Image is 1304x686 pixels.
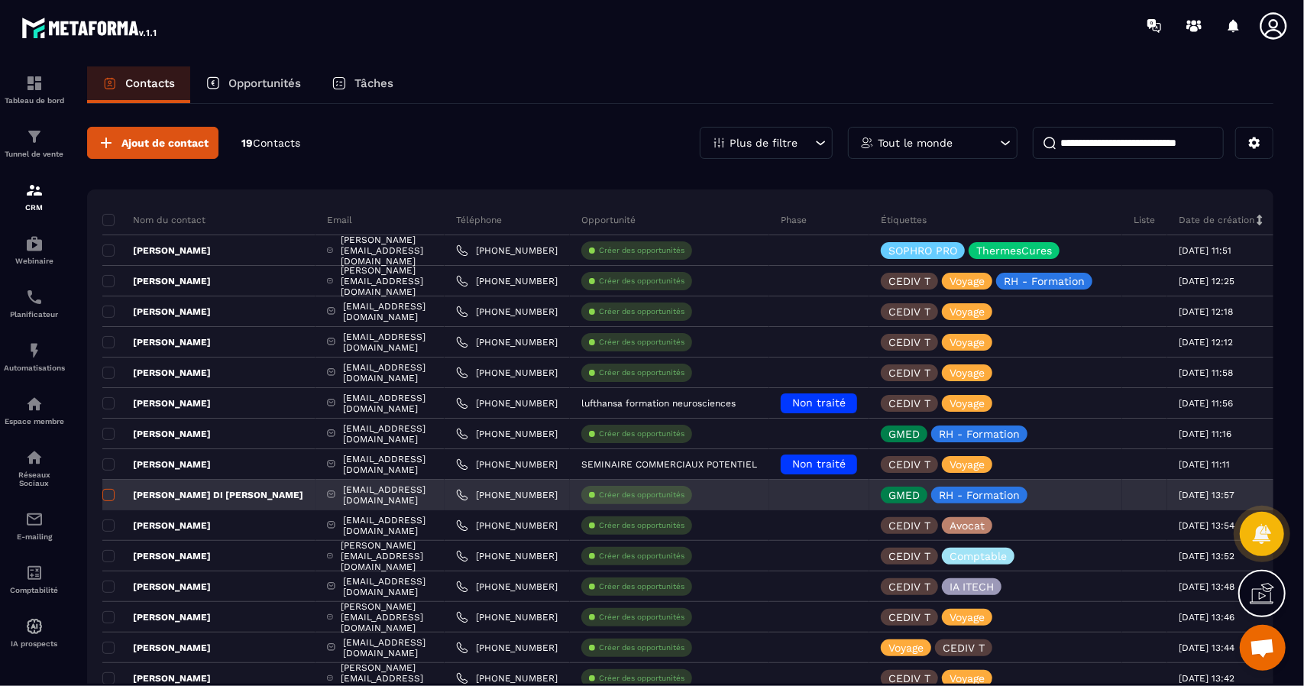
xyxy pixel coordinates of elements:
[456,244,558,257] a: [PHONE_NUMBER]
[4,203,65,212] p: CRM
[102,458,211,471] p: [PERSON_NAME]
[456,214,502,226] p: Téléphone
[1179,673,1234,684] p: [DATE] 13:42
[888,245,957,256] p: SOPHRO PRO
[943,642,985,653] p: CEDIV T
[888,551,930,561] p: CEDIV T
[599,551,684,561] p: Créer des opportunités
[4,639,65,648] p: IA prospects
[4,170,65,223] a: formationformationCRM
[456,428,558,440] a: [PHONE_NUMBER]
[950,612,985,623] p: Voyage
[939,429,1020,439] p: RH - Formation
[4,96,65,105] p: Tableau de bord
[888,367,930,378] p: CEDIV T
[581,398,736,409] p: lufthansa formation neurosciences
[1179,367,1233,378] p: [DATE] 11:58
[950,673,985,684] p: Voyage
[4,552,65,606] a: accountantaccountantComptabilité
[4,532,65,541] p: E-mailing
[599,520,684,531] p: Créer des opportunités
[102,367,211,379] p: [PERSON_NAME]
[976,245,1052,256] p: ThermesCures
[888,398,930,409] p: CEDIV T
[888,673,930,684] p: CEDIV T
[1179,490,1234,500] p: [DATE] 13:57
[1179,642,1234,653] p: [DATE] 13:44
[25,74,44,92] img: formation
[25,341,44,360] img: automations
[599,673,684,684] p: Créer des opportunités
[4,471,65,487] p: Réseaux Sociaux
[888,337,930,348] p: CEDIV T
[599,337,684,348] p: Créer des opportunités
[599,276,684,286] p: Créer des opportunités
[25,448,44,467] img: social-network
[950,276,985,286] p: Voyage
[888,276,930,286] p: CEDIV T
[881,214,927,226] p: Étiquettes
[1004,276,1085,286] p: RH - Formation
[792,396,846,409] span: Non traité
[888,520,930,531] p: CEDIV T
[1179,398,1233,409] p: [DATE] 11:56
[888,306,930,317] p: CEDIV T
[25,128,44,146] img: formation
[1179,245,1231,256] p: [DATE] 11:51
[1179,276,1234,286] p: [DATE] 12:25
[125,76,175,90] p: Contacts
[25,564,44,582] img: accountant
[241,136,300,150] p: 19
[950,306,985,317] p: Voyage
[456,672,558,684] a: [PHONE_NUMBER]
[888,490,920,500] p: GMED
[25,617,44,636] img: automations
[1179,337,1233,348] p: [DATE] 12:12
[228,76,301,90] p: Opportunités
[599,490,684,500] p: Créer des opportunités
[4,364,65,372] p: Automatisations
[888,581,930,592] p: CEDIV T
[4,499,65,552] a: emailemailE-mailing
[102,336,211,348] p: [PERSON_NAME]
[102,642,211,654] p: [PERSON_NAME]
[102,581,211,593] p: [PERSON_NAME]
[456,275,558,287] a: [PHONE_NUMBER]
[4,116,65,170] a: formationformationTunnel de vente
[4,223,65,277] a: automationsautomationsWebinaire
[950,520,985,531] p: Avocat
[888,642,924,653] p: Voyage
[354,76,393,90] p: Tâches
[102,550,211,562] p: [PERSON_NAME]
[87,127,218,159] button: Ajout de contact
[950,398,985,409] p: Voyage
[456,489,558,501] a: [PHONE_NUMBER]
[102,244,211,257] p: [PERSON_NAME]
[888,429,920,439] p: GMED
[1240,625,1286,671] a: Ouvrir le chat
[4,257,65,265] p: Webinaire
[950,551,1007,561] p: Comptable
[4,383,65,437] a: automationsautomationsEspace membre
[599,306,684,317] p: Créer des opportunités
[456,367,558,379] a: [PHONE_NUMBER]
[456,550,558,562] a: [PHONE_NUMBER]
[888,612,930,623] p: CEDIV T
[4,277,65,330] a: schedulerschedulerPlanificateur
[599,367,684,378] p: Créer des opportunités
[599,642,684,653] p: Créer des opportunités
[25,235,44,253] img: automations
[456,306,558,318] a: [PHONE_NUMBER]
[599,612,684,623] p: Créer des opportunités
[581,214,636,226] p: Opportunité
[4,586,65,594] p: Comptabilité
[599,581,684,592] p: Créer des opportunités
[1134,214,1155,226] p: Liste
[121,135,209,150] span: Ajout de contact
[599,429,684,439] p: Créer des opportunités
[950,367,985,378] p: Voyage
[4,150,65,158] p: Tunnel de vente
[1179,520,1234,531] p: [DATE] 13:54
[4,330,65,383] a: automationsautomationsAutomatisations
[950,459,985,470] p: Voyage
